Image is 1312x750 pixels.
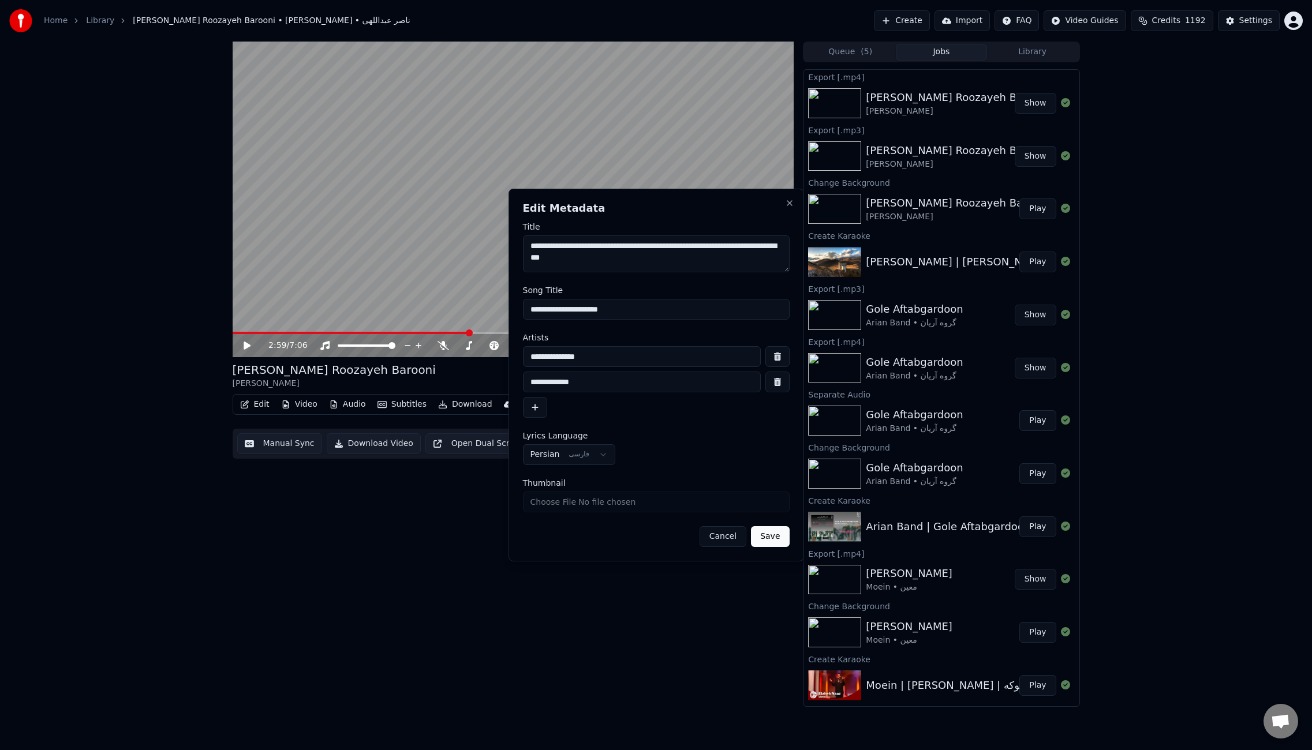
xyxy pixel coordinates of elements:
label: Title [523,223,790,231]
label: Song Title [523,286,790,294]
span: Lyrics Language [523,432,588,440]
h2: Edit Metadata [523,203,790,213]
button: Cancel [700,526,746,547]
span: Thumbnail [523,479,566,487]
label: Artists [523,333,790,342]
button: Save [751,526,789,547]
